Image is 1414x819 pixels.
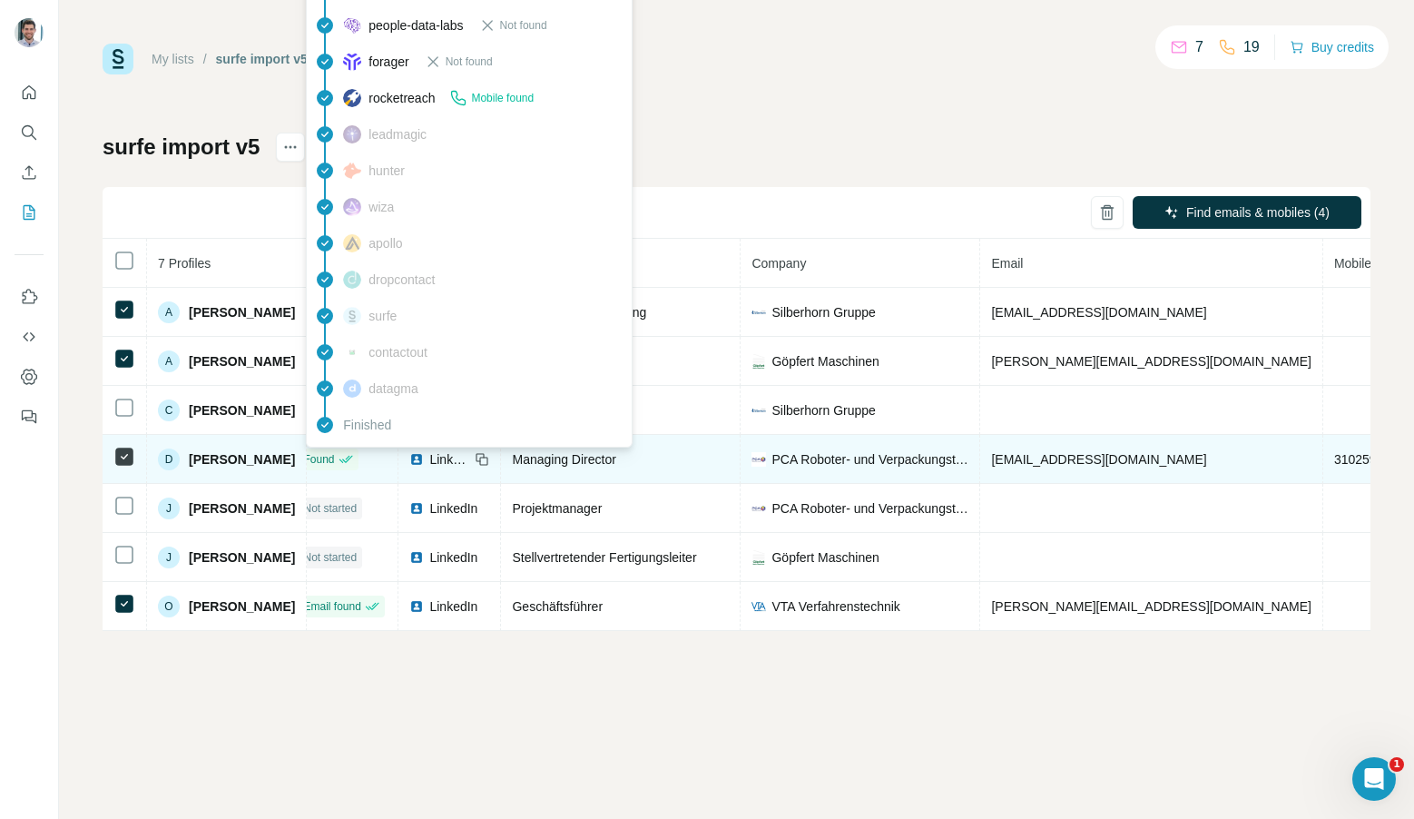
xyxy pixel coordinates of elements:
span: hunter [368,162,405,180]
span: Not found [500,17,547,34]
span: 3102594396 [1334,452,1405,467]
img: provider forager logo [343,53,361,71]
span: Stellvertretender Fertigungsleiter [512,550,696,565]
span: Email [991,256,1023,271]
span: [EMAIL_ADDRESS][DOMAIN_NAME] [991,305,1206,320]
img: LinkedIn logo [409,501,424,516]
div: C [158,400,180,421]
div: J [158,498,180,519]
span: Geschäftsführer [512,599,603,614]
img: provider contactout logo [343,348,361,357]
img: LinkedIn logo [409,550,424,565]
img: provider apollo logo [343,234,361,252]
img: company-logo [751,452,766,467]
span: Managing Director [512,452,615,467]
div: A [158,350,180,372]
span: [PERSON_NAME][EMAIL_ADDRESS][DOMAIN_NAME] [991,354,1311,369]
span: [PERSON_NAME] [189,450,295,469]
button: Feedback [15,400,44,433]
img: company-logo [751,501,766,516]
span: datagma [368,380,417,398]
img: provider rocketreach logo [343,89,361,107]
span: Email found [303,598,360,615]
div: surfe import v5 [216,50,308,68]
img: company-logo [751,599,766,614]
span: Found [303,451,334,468]
span: apollo [368,234,402,252]
span: PCA Roboter- und Verpackungstechnik GmbH [771,450,968,469]
img: company-logo [751,305,766,320]
span: [PERSON_NAME][EMAIL_ADDRESS][DOMAIN_NAME] [991,599,1311,614]
span: [EMAIL_ADDRESS][DOMAIN_NAME] [991,452,1206,467]
span: Finished [343,416,391,434]
button: actions [276,133,305,162]
span: [PERSON_NAME] [189,352,295,370]
span: [PERSON_NAME] [189,499,295,518]
li: / [203,50,207,68]
img: provider wiza logo [343,198,361,216]
span: PCA Roboter- und Verpackungstechnik GmbH [771,499,968,518]
img: Avatar [15,18,44,47]
span: Silberhorn Gruppe [771,303,875,321]
button: Find emails & mobiles (4) [1133,196,1361,229]
iframe: Intercom live chat [1352,757,1396,801]
a: My lists [152,52,194,66]
span: Find emails & mobiles (4) [1186,203,1330,222]
button: Use Surfe API [15,321,44,353]
img: company-logo [751,403,766,418]
p: 7 [1195,36,1203,58]
span: LinkedIn [429,597,477,616]
span: wiza [368,198,394,216]
span: LinkedIn [429,450,469,469]
img: provider hunter logo [343,163,361,179]
button: Enrich CSV [15,156,44,189]
div: D [158,449,180,470]
img: provider leadmagic logo [343,125,361,143]
img: LinkedIn logo [409,452,424,467]
img: Surfe Logo [103,44,133,74]
button: Dashboard [15,360,44,393]
button: My lists [15,196,44,229]
span: rocketreach [368,89,435,107]
h1: surfe import v5 [103,133,260,162]
span: Göpfert Maschinen [771,352,879,370]
button: Search [15,116,44,149]
span: Not started [303,549,357,566]
img: provider people-data-labs logo [343,17,361,34]
span: LinkedIn [429,499,477,518]
span: Silberhorn Gruppe [771,401,875,419]
img: LinkedIn logo [409,599,424,614]
img: company-logo [751,550,766,565]
img: provider surfe logo [343,307,361,325]
span: 7 Profiles [158,256,211,271]
img: provider datagma logo [343,380,361,398]
span: Not started [303,500,357,517]
span: Projektmanager [512,501,602,516]
span: VTA Verfahrenstechnik [771,597,899,616]
span: contactout [368,343,427,361]
p: 19 [1243,36,1260,58]
span: Göpfert Maschinen [771,548,879,567]
img: provider dropcontact logo [343,271,361,289]
div: A [158,301,180,323]
span: leadmagic [368,125,427,143]
span: [PERSON_NAME] [189,548,295,567]
span: Mobile found [471,90,534,106]
span: [PERSON_NAME] [189,303,295,321]
span: people-data-labs [368,16,463,35]
div: O [158,596,180,617]
span: Company [751,256,806,271]
span: [PERSON_NAME] [189,597,295,616]
img: company-logo [751,354,766,369]
span: forager [368,53,408,71]
span: LinkedIn [429,548,477,567]
span: 1 [1389,757,1404,772]
button: Quick start [15,76,44,109]
button: Buy credits [1290,35,1374,60]
div: J [158,547,180,568]
span: Mobile [1334,256,1371,271]
span: surfe [368,307,397,325]
button: Use Surfe on LinkedIn [15,281,44,313]
span: dropcontact [368,271,435,289]
span: [PERSON_NAME] [189,401,295,419]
